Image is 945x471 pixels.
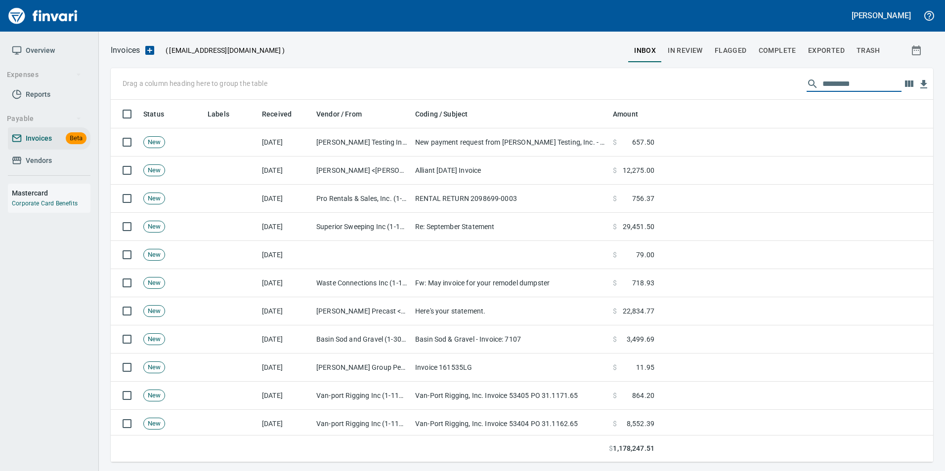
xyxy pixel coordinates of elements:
[144,307,165,316] span: New
[144,250,165,260] span: New
[168,45,282,55] span: [EMAIL_ADDRESS][DOMAIN_NAME]
[12,200,78,207] a: Corporate Card Benefits
[262,108,292,120] span: Received
[111,44,140,56] nav: breadcrumb
[258,353,312,382] td: [DATE]
[208,108,229,120] span: Labels
[258,185,312,213] td: [DATE]
[849,8,913,23] button: [PERSON_NAME]
[312,410,411,438] td: Van-port Rigging Inc (1-11072)
[312,213,411,241] td: Superior Sweeping Inc (1-10990)
[613,108,651,120] span: Amount
[613,419,617,429] span: $
[66,133,86,144] span: Beta
[8,127,90,150] a: InvoicesBeta
[613,278,617,288] span: $
[312,128,411,157] td: [PERSON_NAME] Testing Inc. (1-29658)
[144,194,165,203] span: New
[623,222,654,232] span: 29,451.50
[411,213,609,241] td: Re: September Statement
[411,353,609,382] td: Invoice 161535LG
[258,269,312,297] td: [DATE]
[7,113,82,125] span: Payable
[12,188,90,198] h6: Mastercard
[613,194,617,203] span: $
[632,194,654,203] span: 756.37
[8,39,90,62] a: Overview
[8,150,90,172] a: Vendors
[411,269,609,297] td: Fw: May invoice for your remodel dumpster
[312,185,411,213] td: Pro Rentals & Sales, Inc. (1-24405)
[144,419,165,429] span: New
[808,44,845,57] span: Exported
[411,325,609,353] td: Basin Sod & Gravel - Invoice: 7107
[632,391,654,400] span: 864.20
[857,44,880,57] span: trash
[613,443,654,454] span: 1,178,247.51
[632,278,654,288] span: 718.93
[258,128,312,157] td: [DATE]
[636,362,654,372] span: 11.95
[111,44,140,56] p: Invoices
[312,269,411,297] td: Waste Connections Inc (1-11095)
[6,4,80,28] img: Finvari
[312,382,411,410] td: Van-port Rigging Inc (1-11072)
[140,44,160,56] button: Upload an Invoice
[668,44,703,57] span: In Review
[613,137,617,147] span: $
[411,185,609,213] td: RENTAL RETURN 2098699-0003
[715,44,747,57] span: Flagged
[609,443,613,454] span: $
[26,155,52,167] span: Vendors
[411,382,609,410] td: Van-Port Rigging, Inc. Invoice 53405 PO 31.1171.65
[613,362,617,372] span: $
[144,222,165,232] span: New
[144,166,165,175] span: New
[144,138,165,147] span: New
[411,157,609,185] td: Alliant [DATE] Invoice
[143,108,177,120] span: Status
[613,165,617,175] span: $
[3,66,86,84] button: Expenses
[623,306,654,316] span: 22,834.77
[902,77,916,91] button: Choose columns to display
[316,108,362,120] span: Vendor / From
[144,363,165,372] span: New
[636,250,654,260] span: 79.00
[3,110,86,128] button: Payable
[623,165,654,175] span: 12,275.00
[312,297,411,325] td: [PERSON_NAME] Precast <[EMAIL_ADDRESS][DOMAIN_NAME]>
[123,78,267,88] p: Drag a column heading here to group the table
[208,108,242,120] span: Labels
[312,325,411,353] td: Basin Sod and Gravel (1-30139)
[144,391,165,400] span: New
[415,108,468,120] span: Coding / Subject
[613,250,617,260] span: $
[258,382,312,410] td: [DATE]
[415,108,480,120] span: Coding / Subject
[144,335,165,344] span: New
[262,108,304,120] span: Received
[26,44,55,57] span: Overview
[613,334,617,344] span: $
[411,128,609,157] td: New payment request from [PERSON_NAME] Testing, Inc. - invoice 13920
[143,108,164,120] span: Status
[411,297,609,325] td: Here's your statement.
[759,44,796,57] span: Complete
[312,157,411,185] td: [PERSON_NAME] <[PERSON_NAME][EMAIL_ADDRESS][PERSON_NAME][DOMAIN_NAME]>
[258,241,312,269] td: [DATE]
[411,410,609,438] td: Van-Port Rigging, Inc. Invoice 53404 PO 31.1162.65
[613,222,617,232] span: $
[613,108,638,120] span: Amount
[258,410,312,438] td: [DATE]
[627,419,654,429] span: 8,552.39
[632,137,654,147] span: 657.50
[258,297,312,325] td: [DATE]
[613,391,617,400] span: $
[634,44,656,57] span: inbox
[258,157,312,185] td: [DATE]
[160,45,285,55] p: ( )
[613,306,617,316] span: $
[852,10,911,21] h5: [PERSON_NAME]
